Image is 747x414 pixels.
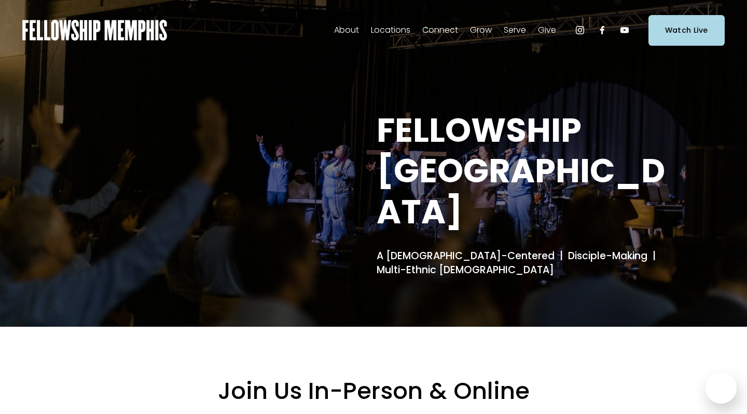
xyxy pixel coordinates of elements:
strong: FELLOWSHIP [GEOGRAPHIC_DATA] [377,107,665,235]
a: folder dropdown [371,22,410,38]
a: folder dropdown [334,22,359,38]
span: Grow [470,23,492,38]
a: folder dropdown [504,22,526,38]
span: Give [538,23,556,38]
a: folder dropdown [422,22,458,38]
h4: A [DEMOGRAPHIC_DATA]-Centered | Disciple-Making | Multi-Ethnic [DEMOGRAPHIC_DATA] [377,249,685,277]
span: Connect [422,23,458,38]
span: Serve [504,23,526,38]
a: folder dropdown [538,22,556,38]
a: Instagram [575,25,585,35]
a: Watch Live [648,15,725,46]
h2: Join Us In-Person & Online [62,376,685,406]
span: About [334,23,359,38]
a: folder dropdown [470,22,492,38]
span: Locations [371,23,410,38]
img: Fellowship Memphis [22,20,167,41]
a: YouTube [619,25,630,35]
a: Facebook [597,25,607,35]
